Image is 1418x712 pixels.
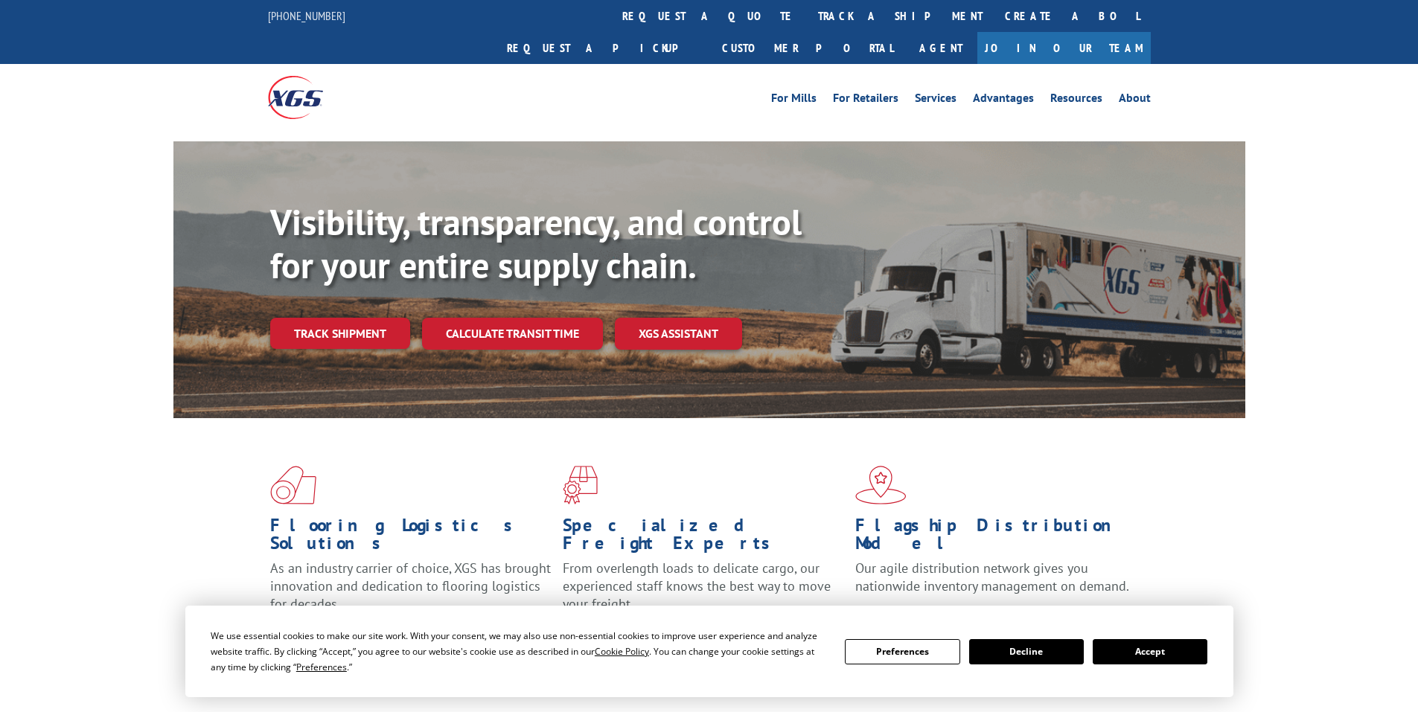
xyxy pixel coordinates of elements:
a: Customer Portal [711,32,904,64]
img: xgs-icon-total-supply-chain-intelligence-red [270,466,316,504]
a: Agent [904,32,977,64]
span: Preferences [296,661,347,673]
a: XGS ASSISTANT [615,318,742,350]
img: xgs-icon-focused-on-flooring-red [563,466,598,504]
button: Decline [969,639,1084,664]
img: xgs-icon-flagship-distribution-model-red [855,466,907,504]
h1: Flooring Logistics Solutions [270,516,552,559]
a: About [1119,92,1151,109]
a: For Mills [771,92,817,109]
a: Calculate transit time [422,318,603,350]
a: Request a pickup [496,32,711,64]
button: Preferences [845,639,959,664]
h1: Specialized Freight Experts [563,516,844,559]
span: As an industry carrier of choice, XGS has brought innovation and dedication to flooring logistics... [270,559,551,612]
b: Visibility, transparency, and control for your entire supply chain. [270,199,802,288]
div: Cookie Consent Prompt [185,606,1233,697]
a: Resources [1050,92,1102,109]
a: Join Our Team [977,32,1151,64]
a: Advantages [973,92,1034,109]
div: We use essential cookies to make our site work. With your consent, we may also use non-essential ... [211,628,827,675]
a: Services [915,92,956,109]
h1: Flagship Distribution Model [855,516,1137,559]
a: For Retailers [833,92,898,109]
p: From overlength loads to delicate cargo, our experienced staff knows the best way to move your fr... [563,559,844,626]
span: Cookie Policy [595,645,649,658]
button: Accept [1093,639,1207,664]
a: Track shipment [270,318,410,349]
a: [PHONE_NUMBER] [268,8,345,23]
span: Our agile distribution network gives you nationwide inventory management on demand. [855,559,1129,594]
